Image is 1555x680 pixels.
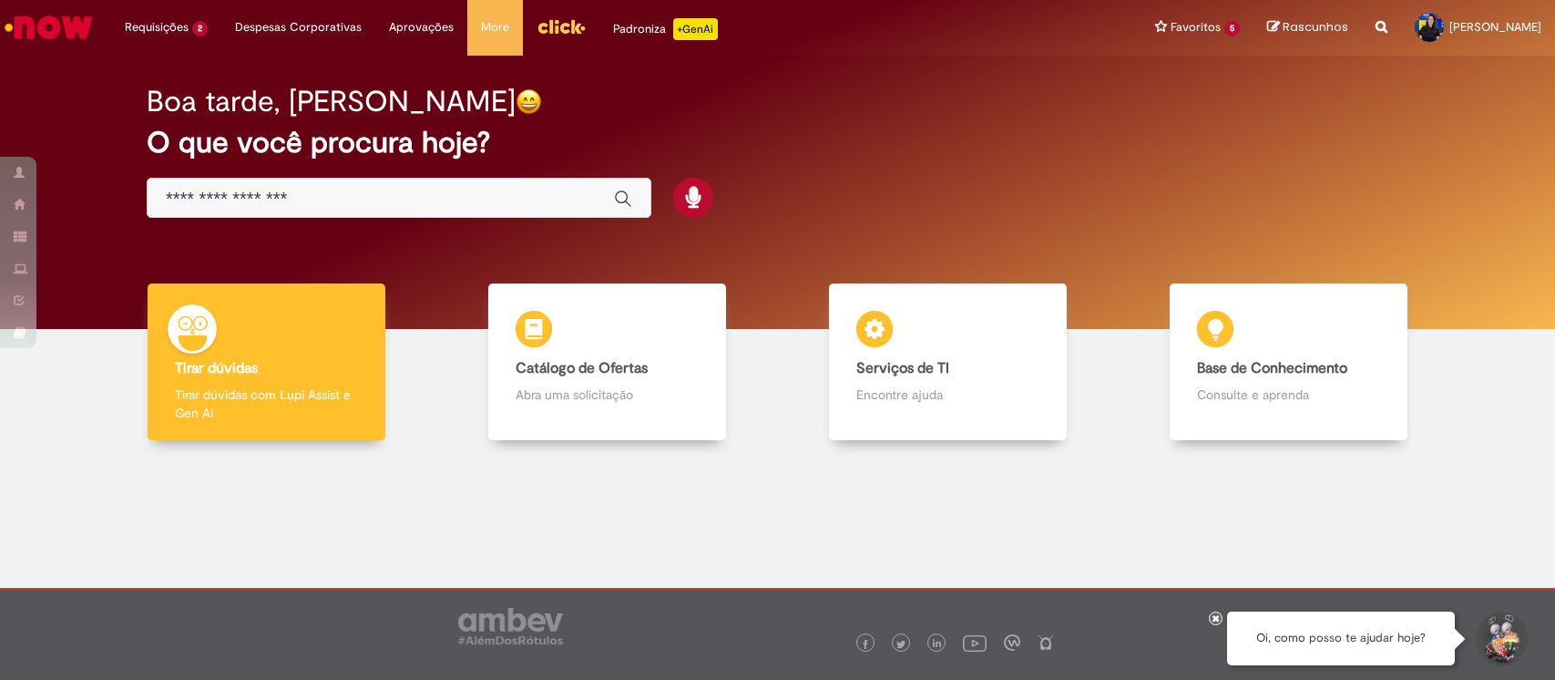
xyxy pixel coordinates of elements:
div: Padroniza [613,18,718,40]
b: Base de Conhecimento [1197,359,1347,377]
span: Requisições [125,18,189,36]
a: Rascunhos [1267,19,1348,36]
p: Abra uma solicitação [516,386,699,404]
span: [PERSON_NAME] [1449,19,1541,35]
img: logo_footer_linkedin.png [933,639,942,650]
span: Favoritos [1171,18,1221,36]
img: logo_footer_naosei.png [1038,634,1054,651]
div: Oi, como posso te ajudar hoje? [1227,612,1455,665]
img: logo_footer_youtube.png [963,631,987,654]
img: click_logo_yellow_360x200.png [537,13,586,40]
img: logo_footer_facebook.png [861,640,870,649]
h2: O que você procura hoje? [147,127,1408,159]
button: Iniciar Conversa de Suporte [1473,612,1528,666]
a: Catálogo de Ofertas Abra uma solicitação [436,283,777,441]
b: Catálogo de Ofertas [516,359,648,377]
p: Encontre ajuda [856,386,1039,404]
img: ServiceNow [2,9,96,46]
span: 5 [1224,21,1240,36]
b: Serviços de TI [856,359,949,377]
img: happy-face.png [516,88,542,115]
span: Aprovações [389,18,454,36]
img: logo_footer_ambev_rotulo_gray.png [458,608,563,644]
span: Despesas Corporativas [235,18,362,36]
a: Tirar dúvidas Tirar dúvidas com Lupi Assist e Gen Ai [96,283,436,441]
a: Base de Conhecimento Consulte e aprenda [1119,283,1459,441]
img: logo_footer_twitter.png [896,640,905,649]
p: Consulte e aprenda [1197,386,1380,404]
h2: Boa tarde, [PERSON_NAME] [147,86,516,118]
span: Rascunhos [1283,18,1348,36]
p: +GenAi [673,18,718,40]
span: 2 [192,21,208,36]
b: Tirar dúvidas [175,359,258,377]
img: logo_footer_workplace.png [1004,634,1020,651]
p: Tirar dúvidas com Lupi Assist e Gen Ai [175,386,358,422]
a: Serviços de TI Encontre ajuda [778,283,1119,441]
span: More [481,18,509,36]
